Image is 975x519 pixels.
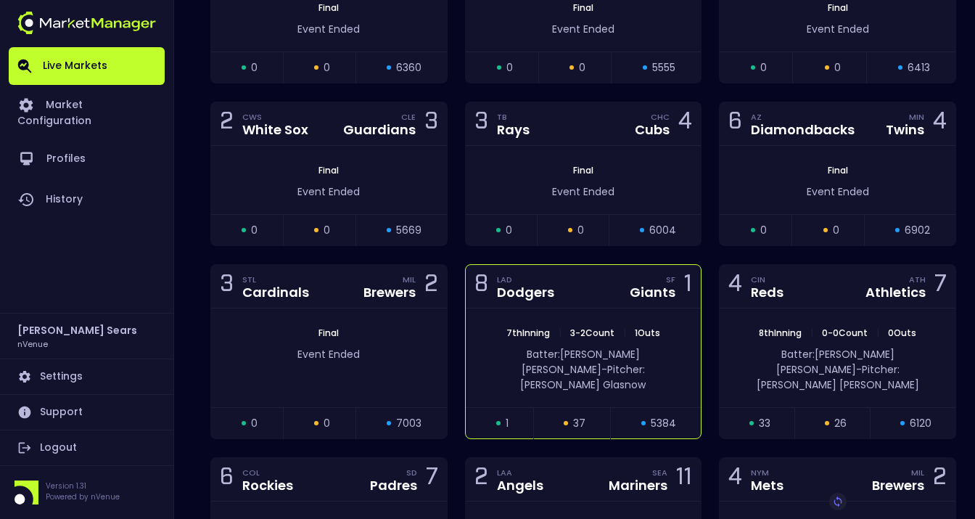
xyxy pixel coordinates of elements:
[886,123,924,136] div: Twins
[579,60,585,75] span: 0
[933,110,947,137] div: 4
[220,110,234,137] div: 2
[497,286,554,299] div: Dodgers
[297,22,360,36] span: Event Ended
[297,184,360,199] span: Event Ended
[833,223,839,238] span: 0
[242,123,308,136] div: White Sox
[678,110,692,137] div: 4
[609,479,667,492] div: Mariners
[17,338,48,349] h3: nVenue
[601,362,607,377] span: -
[370,479,417,492] div: Padres
[577,223,584,238] span: 0
[751,286,783,299] div: Reds
[911,467,924,478] div: MIL
[728,110,742,137] div: 6
[297,347,360,361] span: Event Ended
[760,223,767,238] span: 0
[552,22,614,36] span: Event Ended
[676,466,692,493] div: 11
[751,479,783,492] div: Mets
[251,60,258,75] span: 0
[573,416,585,431] span: 37
[324,416,330,431] span: 0
[872,479,924,492] div: Brewers
[324,60,330,75] span: 0
[760,60,767,75] span: 0
[497,111,530,123] div: TB
[865,286,926,299] div: Athletics
[474,466,488,493] div: 2
[9,139,165,179] a: Profiles
[751,467,783,478] div: NYM
[396,223,421,238] span: 5669
[324,223,330,238] span: 0
[728,466,742,493] div: 4
[619,327,630,339] span: |
[242,274,309,285] div: STL
[497,123,530,136] div: Rays
[314,327,343,339] span: Final
[9,47,165,85] a: Live Markets
[9,395,165,430] a: Support
[751,111,855,123] div: AZ
[751,123,855,136] div: Diamondbacks
[806,327,818,339] span: |
[9,359,165,394] a: Settings
[9,430,165,465] a: Logout
[823,164,852,176] span: Final
[497,274,554,285] div: LAD
[497,479,543,492] div: Angels
[908,60,930,75] span: 6413
[497,467,543,478] div: LAA
[635,123,670,136] div: Cubs
[872,327,884,339] span: |
[314,164,343,176] span: Final
[242,479,293,492] div: Rockies
[17,12,156,34] img: logo
[751,274,783,285] div: CIN
[314,1,343,14] span: Final
[506,416,509,431] span: 1
[474,273,488,300] div: 8
[520,362,646,392] span: Pitcher: [PERSON_NAME] Glasnow
[684,273,692,300] div: 1
[396,60,421,75] span: 6360
[242,467,293,478] div: COL
[506,223,512,238] span: 0
[552,184,614,199] span: Event Ended
[522,347,640,377] span: Batter: [PERSON_NAME] [PERSON_NAME]
[754,327,806,339] span: 8th Inning
[652,60,675,75] span: 5555
[652,467,667,478] div: SEA
[832,496,844,507] img: replayImg
[807,184,869,199] span: Event Ended
[666,274,675,285] div: SF
[934,273,947,300] div: 7
[363,286,416,299] div: Brewers
[9,481,165,504] div: Version 1.31Powered by nVenue
[834,416,847,431] span: 26
[910,416,931,431] span: 6120
[569,164,598,176] span: Final
[46,491,120,502] p: Powered by nVenue
[242,111,308,123] div: CWS
[933,466,947,493] div: 2
[759,416,770,431] span: 33
[884,327,921,339] span: 0 Outs
[757,362,919,392] span: Pitcher: [PERSON_NAME] [PERSON_NAME]
[651,111,670,123] div: CHC
[554,327,566,339] span: |
[424,110,438,137] div: 3
[426,466,438,493] div: 7
[818,327,872,339] span: 0 - 0 Count
[630,327,665,339] span: 1 Outs
[728,273,742,300] div: 4
[651,416,676,431] span: 5384
[251,223,258,238] span: 0
[220,273,234,300] div: 3
[220,466,234,493] div: 6
[474,110,488,137] div: 3
[406,467,417,478] div: SD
